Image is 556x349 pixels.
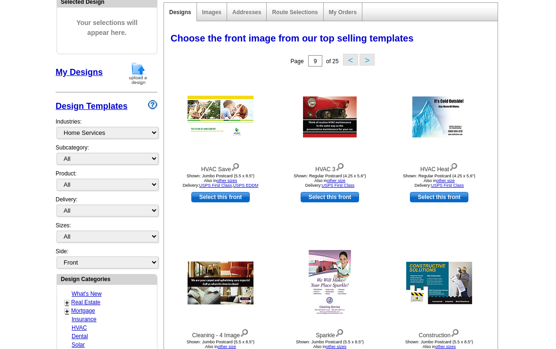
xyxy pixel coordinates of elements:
[278,174,382,188] div: Shown: Regular Postcard (4.25 x 5.6") Delivery:
[218,344,236,349] a: other size
[217,178,237,183] a: other sizes
[278,161,382,174] div: HVAC 3
[188,262,253,305] img: Cleaning - 4 Image
[313,344,347,349] span: Also in
[71,307,95,314] a: Mortgage
[72,324,87,331] a: HVAC
[232,9,261,16] a: Addresses
[56,195,157,221] div: Delivery:
[126,61,150,85] img: upload-design
[406,262,472,304] img: Construction
[64,8,150,47] span: Your selections will appear here.
[72,291,102,297] a: What's New
[343,54,358,66] button: <
[450,327,459,337] img: view design details
[65,299,69,307] a: +
[148,100,157,109] img: design-wizard-help-icon.png
[301,192,359,202] a: use this design
[56,101,128,111] a: Design Templates
[169,9,191,16] a: Designs
[329,9,357,16] a: My Orders
[272,9,318,16] a: Route Selections
[412,97,466,138] img: HVAC Heat
[335,161,344,171] img: view design details
[57,274,157,283] div: Design Categories
[72,316,97,323] a: Insurance
[335,327,344,337] img: view design details
[204,178,237,183] span: Also in
[309,250,351,316] img: Sparkle
[56,67,103,77] a: My Designs
[435,344,456,349] a: other sizes
[72,333,88,340] a: Dental
[199,183,232,188] a: USPS First Class
[326,58,339,65] span: of 25
[436,178,455,183] a: other size
[314,178,345,183] span: Also in
[233,183,259,188] a: USPS EDDM
[327,178,345,183] a: other size
[449,161,458,171] img: view design details
[387,327,491,340] div: Construction
[191,192,250,202] a: use this design
[240,327,249,337] img: view design details
[424,178,455,183] span: Also in
[56,113,157,143] div: Industries:
[71,299,100,306] a: Real Estate
[169,161,272,174] div: HVAC Save
[322,183,355,188] a: USPS First Class
[387,161,491,174] div: HVAC Heat
[423,344,456,349] span: Also in
[188,96,253,138] img: HVAC Save
[291,58,304,65] span: Page
[431,183,464,188] a: USPS First Class
[56,247,157,269] div: Side:
[169,327,272,340] div: Cleaning - 4 Image
[205,344,236,349] span: Also in
[387,174,491,188] div: Shown: Regular Postcard (4.25 x 5.6") Delivery:
[56,169,157,195] div: Product:
[231,161,240,171] img: view design details
[56,221,157,247] div: Sizes:
[169,174,272,188] div: Shown: Jumbo Postcard (5.5 x 8.5") Delivery: ,
[360,54,375,66] button: >
[278,327,382,340] div: Sparkle
[72,341,85,348] a: Solar
[326,344,347,349] a: other sizes
[410,192,468,202] a: use this design
[171,33,414,43] span: Choose the front image from our top selling templates
[56,143,157,169] div: Subcategory:
[65,307,69,315] a: +
[202,9,221,16] a: Images
[303,97,357,138] img: HVAC 3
